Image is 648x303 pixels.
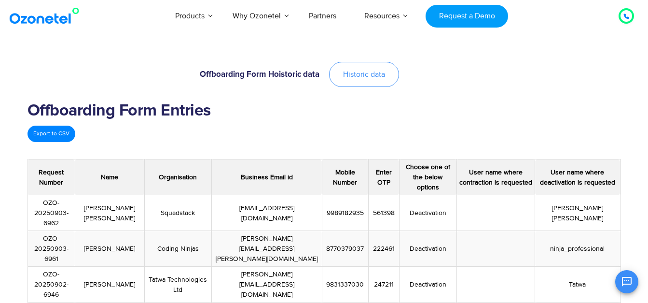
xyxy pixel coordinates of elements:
td: 8770379037 [322,231,368,267]
td: Coding Ninjas [144,231,211,267]
button: Open chat [615,270,638,293]
a: Historic data [329,62,399,87]
h2: Offboarding Form Entries [28,101,621,121]
th: Mobile Number [322,159,368,195]
th: Choose one of the below options [399,159,456,195]
td: [PERSON_NAME] [75,231,144,267]
td: Deactivation [399,267,456,303]
td: 9989182935 [322,195,368,231]
td: OZO-20250903-6961 [28,231,75,267]
td: [EMAIL_ADDRESS][DOMAIN_NAME] [211,195,322,231]
th: Organisation [144,159,211,195]
th: Request Number [28,159,75,195]
td: [PERSON_NAME][EMAIL_ADDRESS][PERSON_NAME][DOMAIN_NAME] [211,231,322,267]
td: OZO-20250902-6946 [28,267,75,303]
td: Squadstack [144,195,211,231]
td: Tatwa [535,267,620,303]
td: ninja_professional [535,231,620,267]
th: User name where deactivation is requested [535,159,620,195]
a: Export to CSV [28,126,75,142]
span: Historic data [343,71,385,78]
th: Name [75,159,144,195]
a: Request a Demo [426,5,508,28]
td: 222461 [368,231,399,267]
td: [PERSON_NAME] [PERSON_NAME] [75,195,144,231]
td: 561398 [368,195,399,231]
td: [PERSON_NAME] [75,267,144,303]
td: Deactivation [399,195,456,231]
td: Deactivation [399,231,456,267]
th: Enter OTP [368,159,399,195]
td: [PERSON_NAME] [PERSON_NAME] [535,195,620,231]
td: Tatwa Technologies Ltd [144,267,211,303]
th: User name where contraction is requested [456,159,535,195]
td: [PERSON_NAME][EMAIL_ADDRESS][DOMAIN_NAME] [211,267,322,303]
td: OZO-20250903-6962 [28,195,75,231]
h6: Offboarding Form Hoistoric data [32,71,319,79]
td: 247211 [368,267,399,303]
th: Business Email id [211,159,322,195]
td: 9831337030 [322,267,368,303]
